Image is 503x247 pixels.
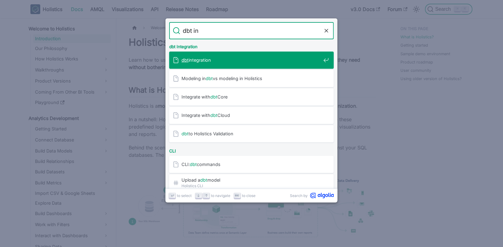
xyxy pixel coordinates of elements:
[169,156,334,173] a: CLI:dbtcommands
[181,131,321,137] span: to Holistics Validation
[168,144,335,156] div: CLI
[210,113,217,118] mark: dbt
[180,22,323,39] input: Search docs
[211,193,230,199] span: to navigate
[169,125,334,142] a: dbtto Holistics Validation
[290,193,334,199] a: Search byAlgolia
[206,76,213,81] mark: dbt
[181,94,321,100] span: Integrate with Core
[181,57,321,63] span: integration
[181,75,321,81] span: Modeling in vs modeling in Holistics
[310,193,334,199] svg: Algolia
[168,39,335,52] div: dbt Integration
[177,193,192,199] span: to select
[181,183,321,189] span: Holistics CLI
[181,177,321,183] span: Upload a model​
[242,193,255,199] span: to close
[169,88,334,106] a: Integrate withdbtCore
[200,177,207,183] mark: dbt
[169,52,334,69] a: dbtintegration
[181,112,321,118] span: Integrate with Cloud
[323,27,330,34] button: Clear the query
[181,131,189,136] mark: dbt
[290,193,308,199] span: Search by
[190,162,197,167] mark: dbt
[181,57,189,63] mark: dbt
[196,193,201,198] svg: Arrow down
[169,174,334,191] a: Upload adbtmodel​Holistics CLI
[204,193,209,198] svg: Arrow up
[169,70,334,87] a: Modeling indbtvs modeling in Holistics
[170,193,175,198] svg: Enter key
[235,193,240,198] svg: Escape key
[210,94,217,99] mark: dbt
[181,161,321,167] span: CLI: commands
[169,107,334,124] a: Integrate withdbtCloud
